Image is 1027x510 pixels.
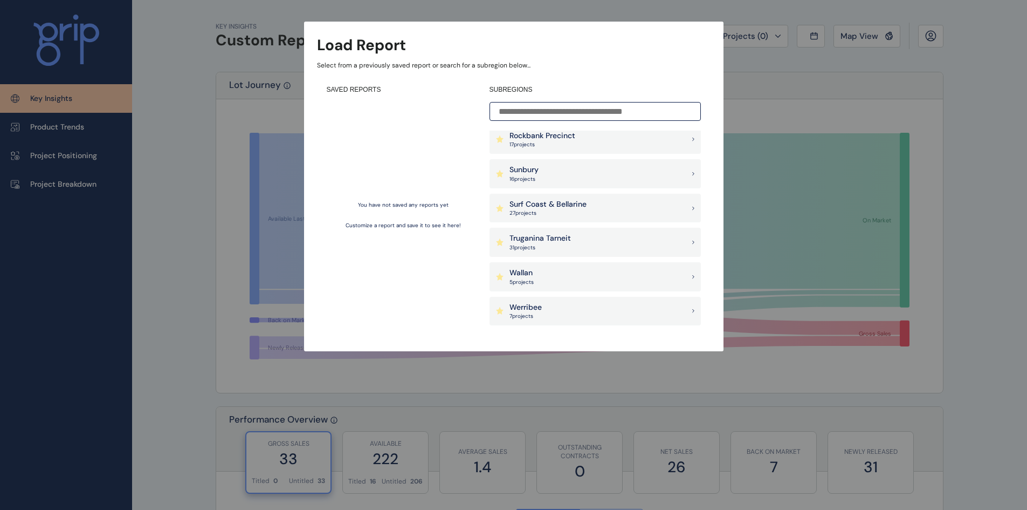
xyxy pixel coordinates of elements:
[509,278,534,286] p: 5 project s
[509,165,539,175] p: Sunbury
[490,85,701,94] h4: SUBREGIONS
[327,85,480,94] h4: SAVED REPORTS
[509,312,542,320] p: 7 project s
[509,175,539,183] p: 16 project s
[358,201,449,209] p: You have not saved any reports yet
[509,233,571,244] p: Truganina Tarneit
[509,209,587,217] p: 27 project s
[509,141,575,148] p: 17 project s
[346,222,461,229] p: Customize a report and save it to see it here!
[317,35,406,56] h3: Load Report
[509,268,534,278] p: Wallan
[509,131,575,141] p: Rockbank Precinct
[509,199,587,210] p: Surf Coast & Bellarine
[509,244,571,251] p: 31 project s
[317,61,711,70] p: Select from a previously saved report or search for a subregion below...
[509,302,542,313] p: Werribee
